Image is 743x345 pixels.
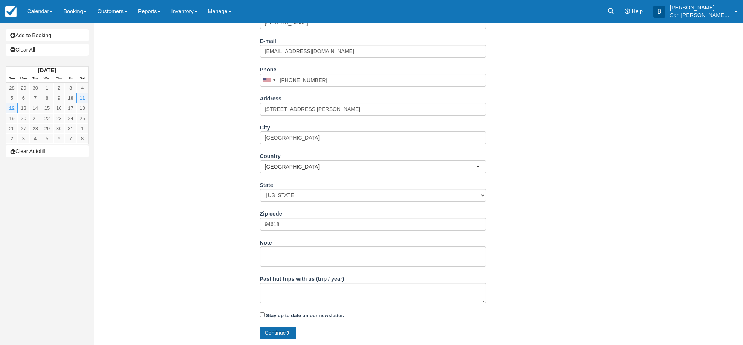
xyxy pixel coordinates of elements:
[65,134,76,144] a: 7
[53,93,65,103] a: 9
[625,9,630,14] i: Help
[41,134,53,144] a: 5
[29,93,41,103] a: 7
[6,145,89,157] button: Clear Autofill
[260,312,265,317] input: Stay up to date on our newsletter.
[653,6,665,18] div: B
[76,74,88,83] th: Sat
[65,74,76,83] th: Fri
[41,113,53,123] a: 22
[76,123,88,134] a: 1
[76,103,88,113] a: 18
[18,103,29,113] a: 13
[18,74,29,83] th: Mon
[41,103,53,113] a: 15
[65,113,76,123] a: 24
[670,4,730,11] p: [PERSON_NAME]
[29,74,41,83] th: Tue
[266,313,344,318] strong: Stay up to date on our newsletter.
[18,134,29,144] a: 3
[265,163,476,170] span: [GEOGRAPHIC_DATA]
[53,83,65,93] a: 2
[260,160,486,173] button: [GEOGRAPHIC_DATA]
[6,83,18,93] a: 28
[260,92,282,103] label: Address
[260,272,344,283] label: Past hut trips with us (trip / year)
[260,121,270,132] label: City
[65,103,76,113] a: 17
[631,8,643,14] span: Help
[260,207,282,218] label: Zip code
[29,113,41,123] a: 21
[53,123,65,134] a: 30
[670,11,730,19] p: San [PERSON_NAME] Hut Systems
[53,134,65,144] a: 6
[65,123,76,134] a: 31
[6,74,18,83] th: Sun
[41,83,53,93] a: 1
[260,179,273,189] label: State
[41,93,53,103] a: 8
[53,74,65,83] th: Thu
[6,44,89,56] a: Clear All
[53,113,65,123] a: 23
[18,83,29,93] a: 29
[5,6,17,17] img: checkfront-main-nav-mini-logo.png
[6,113,18,123] a: 19
[6,134,18,144] a: 2
[260,236,272,247] label: Note
[29,83,41,93] a: 30
[41,74,53,83] th: Wed
[260,150,281,160] label: Country
[260,74,278,86] div: United States: +1
[18,113,29,123] a: 20
[6,123,18,134] a: 26
[18,93,29,103] a: 6
[76,134,88,144] a: 8
[6,29,89,41] a: Add to Booking
[29,123,41,134] a: 28
[76,83,88,93] a: 4
[76,93,88,103] a: 11
[29,103,41,113] a: 14
[65,83,76,93] a: 3
[53,103,65,113] a: 16
[41,123,53,134] a: 29
[76,113,88,123] a: 25
[260,327,296,339] button: Continue
[6,103,18,113] a: 12
[260,63,277,74] label: Phone
[18,123,29,134] a: 27
[38,67,56,73] strong: [DATE]
[29,134,41,144] a: 4
[260,35,276,45] label: E-mail
[65,93,76,103] a: 10
[6,93,18,103] a: 5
